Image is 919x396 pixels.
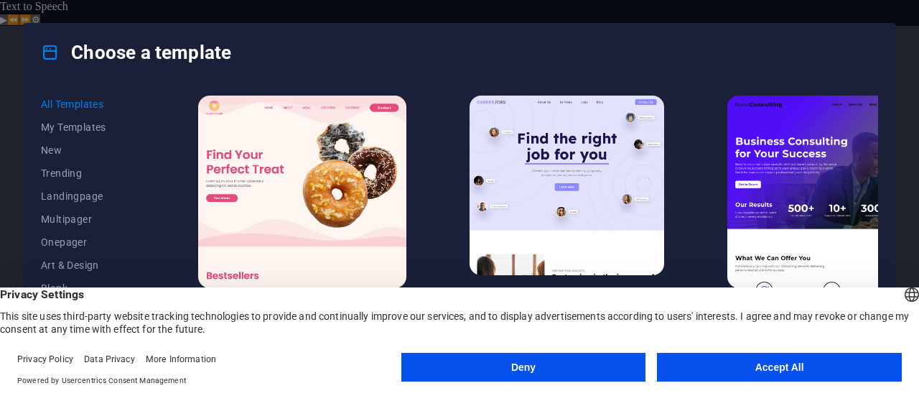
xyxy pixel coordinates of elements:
span: My Templates [41,121,135,133]
button: Blank [41,277,135,300]
span: Multipager [41,213,135,225]
img: SugarDough [198,96,406,288]
span: New [41,144,135,156]
span: Landingpage [41,190,135,202]
button: New [41,139,135,162]
span: Trending [41,167,135,179]
span: Onepager [41,236,135,248]
button: Onepager [41,231,135,254]
button: Art & Design [41,254,135,277]
img: Career Jobs [470,96,664,275]
button: Trending [41,162,135,185]
button: Multipager [41,208,135,231]
button: Landingpage [41,185,135,208]
button: All Templates [41,93,135,116]
span: Art & Design [41,259,135,271]
span: Blank [41,282,135,294]
span: All Templates [41,98,135,110]
button: My Templates [41,116,135,139]
h4: Choose a template [41,41,231,64]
